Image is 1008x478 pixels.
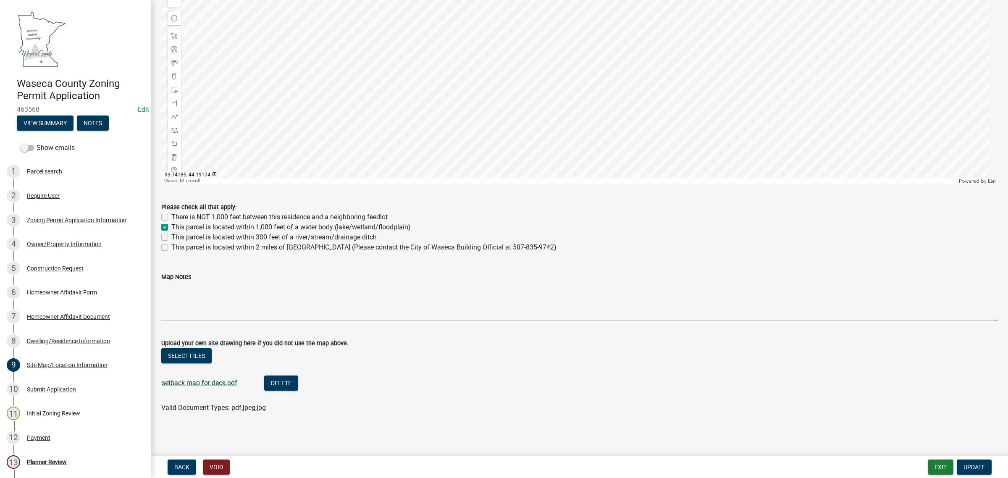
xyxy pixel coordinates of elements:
[168,12,181,25] div: Find my location
[17,9,66,69] img: Waseca County, Minnesota
[27,435,50,441] div: Payment
[7,262,20,275] div: 5
[7,165,20,178] div: 1
[161,178,957,184] div: Maxar, Microsoft
[174,464,189,470] span: Back
[168,460,196,475] button: Back
[171,222,411,232] label: This parcel is located within 1,000 feet of a water body (lake/wetland/floodplain)
[7,334,20,348] div: 8
[7,431,20,444] div: 12
[161,348,212,363] button: Select files
[928,460,953,475] button: Exit
[27,289,97,295] div: Homeowner Affidavit Form
[17,120,73,127] wm-modal-confirm: Summary
[7,189,20,202] div: 2
[203,460,230,475] button: Void
[161,341,349,347] label: Upload your own site drawing here if you did not use the map above.
[264,380,298,388] wm-modal-confirm: Delete Document
[7,237,20,251] div: 4
[77,116,109,131] button: Notes
[17,116,73,131] button: View Summary
[7,286,20,299] div: 6
[7,310,20,323] div: 7
[27,386,76,392] div: Submit Application
[27,217,126,223] div: Zoning Permit Application Information
[957,178,998,184] div: Powered by
[27,193,60,199] div: Require User
[162,379,237,387] a: setback map for deck.pdf
[20,143,75,153] label: Show emails
[27,338,110,344] div: Dwelling/Residence Information
[161,274,191,280] label: Map Notes
[7,383,20,396] div: 10
[27,410,80,416] div: Initial Zoning Review
[161,205,236,210] label: Please check all that apply:
[7,407,20,420] div: 11
[7,455,20,469] div: 13
[27,459,67,465] div: Planner Review
[161,404,266,412] span: Valid Document Types: pdf,jpeg,jpg
[27,314,110,320] div: Homeowner Affidavit Document
[17,105,134,113] span: 463568
[27,265,84,271] div: Construction Request
[171,242,556,252] label: This parcel is located within 2 miles of [GEOGRAPHIC_DATA] (Please contact the City of Waseca Bui...
[957,460,992,475] button: Update
[171,212,388,222] label: There is NOT 1,000 feet between this residence and a neighboring feedlot
[963,464,985,470] span: Update
[27,241,102,247] div: Owner/Property Information
[171,232,377,242] label: This parcel is located within 300 feet of a river/stream/drainage ditch
[27,168,62,174] div: Parcel search
[7,213,20,227] div: 3
[988,178,996,184] a: Esri
[264,376,298,391] button: Delete
[138,105,149,113] a: Edit
[17,78,144,102] h4: Waseca County Zoning Permit Application
[77,120,109,127] wm-modal-confirm: Notes
[138,105,149,113] wm-modal-confirm: Edit Application Number
[27,362,108,368] div: Site Map/Location Information
[7,358,20,372] div: 9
